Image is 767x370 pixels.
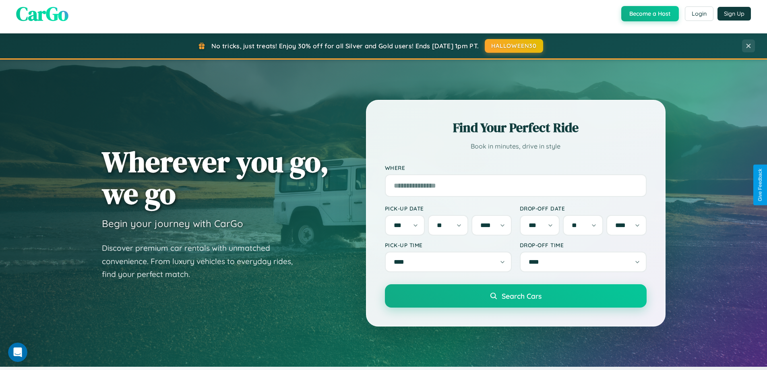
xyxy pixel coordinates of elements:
label: Drop-off Time [520,242,647,248]
span: Search Cars [502,291,542,300]
span: CarGo [16,0,68,27]
h2: Find Your Perfect Ride [385,119,647,136]
p: Discover premium car rentals with unmatched convenience. From luxury vehicles to everyday rides, ... [102,242,303,281]
iframe: Intercom live chat [8,343,27,362]
label: Drop-off Date [520,205,647,212]
label: Pick-up Time [385,242,512,248]
button: Sign Up [717,7,751,21]
button: HALLOWEEN30 [485,39,543,53]
label: Where [385,164,647,171]
button: Become a Host [621,6,679,21]
div: Give Feedback [757,169,763,201]
button: Login [685,6,713,21]
label: Pick-up Date [385,205,512,212]
h1: Wherever you go, we go [102,146,329,209]
button: Search Cars [385,284,647,308]
p: Book in minutes, drive in style [385,141,647,152]
span: No tricks, just treats! Enjoy 30% off for all Silver and Gold users! Ends [DATE] 1pm PT. [211,42,479,50]
h3: Begin your journey with CarGo [102,217,243,229]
